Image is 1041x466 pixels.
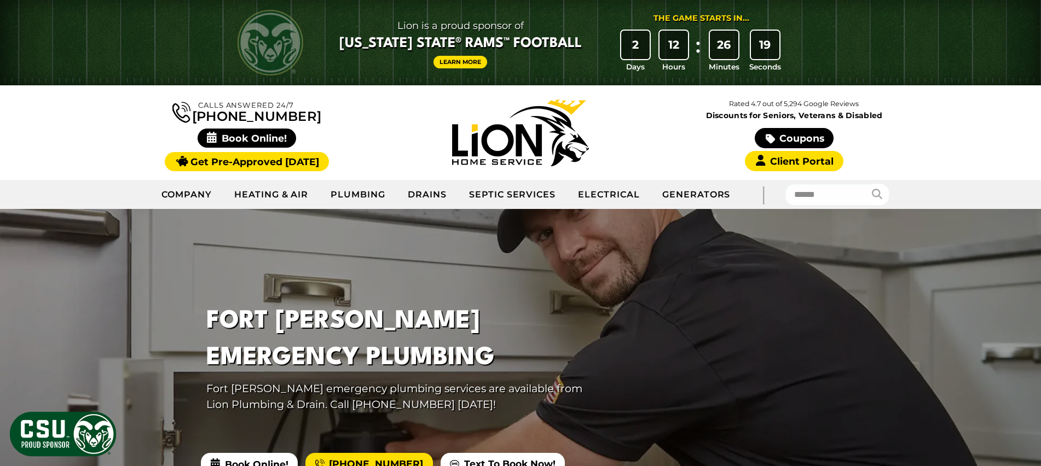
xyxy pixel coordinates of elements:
[397,181,458,208] a: Drains
[206,303,605,376] h1: Fort [PERSON_NAME] Emergency Plumbing
[710,31,738,59] div: 26
[238,10,303,75] img: CSU Rams logo
[621,31,650,59] div: 2
[339,34,582,53] span: [US_STATE] State® Rams™ Football
[165,152,328,171] a: Get Pre-Approved [DATE]
[709,61,739,72] span: Minutes
[660,31,688,59] div: 12
[693,31,704,73] div: :
[660,112,929,119] span: Discounts for Seniors, Veterans & Disabled
[626,61,645,72] span: Days
[751,31,779,59] div: 19
[651,181,742,208] a: Generators
[567,181,651,208] a: Electrical
[745,151,843,171] a: Client Portal
[8,410,118,458] img: CSU Sponsor Badge
[433,56,487,68] a: Learn More
[749,61,781,72] span: Seconds
[198,129,297,148] span: Book Online!
[151,181,223,208] a: Company
[339,17,582,34] span: Lion is a proud sponsor of
[452,100,589,166] img: Lion Home Service
[206,381,605,412] p: Fort [PERSON_NAME] emergency plumbing services are available from Lion Plumbing & Drain. Call [PH...
[458,181,567,208] a: Septic Services
[653,13,749,25] div: The Game Starts in...
[320,181,397,208] a: Plumbing
[755,128,834,148] a: Coupons
[657,98,931,110] p: Rated 4.7 out of 5,294 Google Reviews
[741,180,785,209] div: |
[172,100,321,123] a: [PHONE_NUMBER]
[223,181,320,208] a: Heating & Air
[662,61,685,72] span: Hours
